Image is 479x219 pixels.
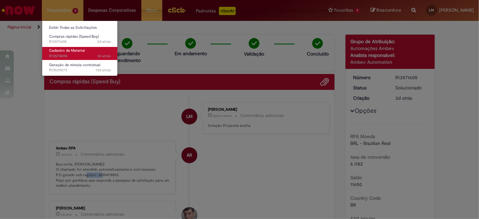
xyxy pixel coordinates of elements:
[49,48,85,53] span: Cadastro de Material
[49,39,111,45] span: R13571605
[42,61,118,74] a: Aberto R13539273 : Geração de minuta contratual
[96,68,111,73] time: 16/09/2025 11:45:18
[49,34,99,39] span: Compras rápidas (Speed Buy)
[49,62,100,68] span: Geração de minuta contratual
[42,47,118,60] a: Aberto R13570498 : Cadastro de Material
[97,39,111,44] time: 26/09/2025 16:29:03
[42,21,118,76] ul: Requisições
[97,53,111,59] time: 26/09/2025 12:53:03
[97,39,111,44] span: 3d atrás
[49,53,111,59] span: R13570498
[42,33,118,46] a: Aberto R13571605 : Compras rápidas (Speed Buy)
[42,24,118,32] a: Exibir Todas as Solicitações
[96,68,111,73] span: 13d atrás
[49,68,111,73] span: R13539273
[97,53,111,59] span: 3d atrás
